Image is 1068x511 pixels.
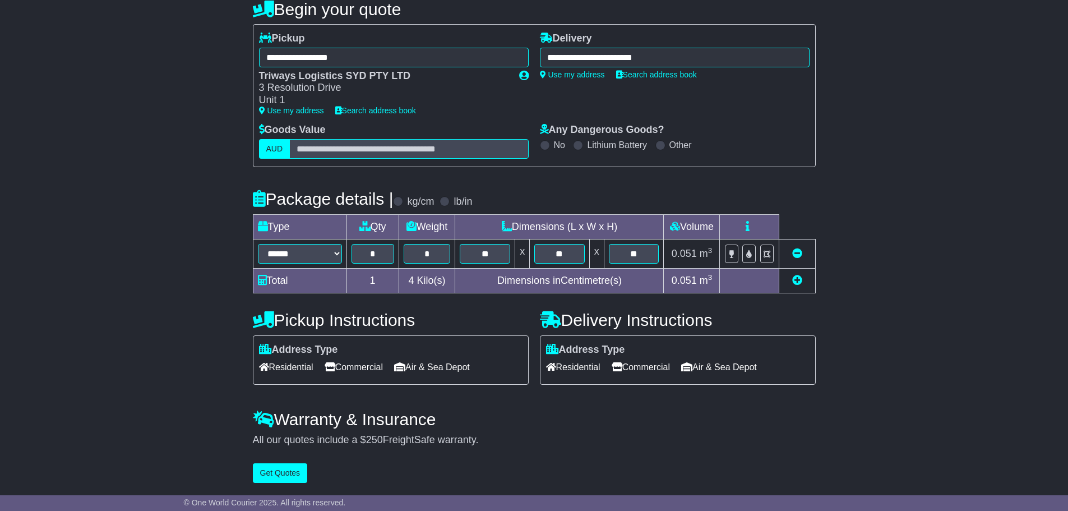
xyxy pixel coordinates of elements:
div: All our quotes include a $ FreightSafe warranty. [253,434,816,446]
a: Use my address [540,70,605,79]
span: Residential [259,358,313,376]
h4: Package details | [253,190,394,208]
h4: Warranty & Insurance [253,410,816,429]
a: Search address book [335,106,416,115]
div: 3 Resolution Drive [259,82,508,94]
label: Other [669,140,692,150]
span: 0.051 [672,275,697,286]
span: Air & Sea Depot [681,358,757,376]
a: Use my address [259,106,324,115]
td: Dimensions (L x W x H) [455,214,664,239]
td: x [515,239,530,268]
span: m [700,248,713,259]
label: Goods Value [259,124,326,136]
a: Remove this item [792,248,802,259]
button: Get Quotes [253,463,308,483]
td: Total [253,268,346,293]
td: Type [253,214,346,239]
sup: 3 [708,273,713,282]
span: 4 [408,275,414,286]
h4: Delivery Instructions [540,311,816,329]
a: Add new item [792,275,802,286]
td: Volume [664,214,720,239]
label: Pickup [259,33,305,45]
label: Lithium Battery [587,140,647,150]
span: 0.051 [672,248,697,259]
h4: Pickup Instructions [253,311,529,329]
label: Address Type [259,344,338,356]
td: x [589,239,604,268]
label: kg/cm [407,196,434,208]
td: 1 [346,268,399,293]
label: No [554,140,565,150]
td: Dimensions in Centimetre(s) [455,268,664,293]
span: © One World Courier 2025. All rights reserved. [184,498,346,507]
span: m [700,275,713,286]
span: Commercial [325,358,383,376]
sup: 3 [708,246,713,255]
td: Qty [346,214,399,239]
span: Commercial [612,358,670,376]
span: Residential [546,358,600,376]
label: Address Type [546,344,625,356]
label: Delivery [540,33,592,45]
td: Weight [399,214,455,239]
div: Unit 1 [259,94,508,107]
td: Kilo(s) [399,268,455,293]
span: Air & Sea Depot [394,358,470,376]
span: 250 [366,434,383,445]
label: AUD [259,139,290,159]
a: Search address book [616,70,697,79]
label: lb/in [454,196,472,208]
div: Triways Logistics SYD PTY LTD [259,70,508,82]
label: Any Dangerous Goods? [540,124,664,136]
